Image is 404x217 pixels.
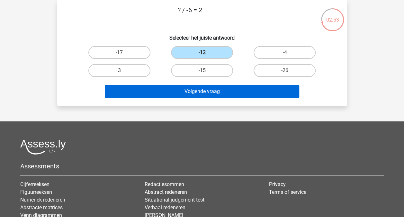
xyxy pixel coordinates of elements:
[145,181,184,187] a: Redactiesommen
[20,181,49,187] a: Cijferreeksen
[145,197,204,203] a: Situational judgement test
[20,162,384,170] h5: Assessments
[171,46,233,59] label: -12
[20,204,63,211] a: Abstracte matrices
[20,189,52,195] a: Figuurreeksen
[67,30,337,41] h6: Selecteer het juiste antwoord
[145,204,185,211] a: Verbaal redeneren
[269,189,306,195] a: Terms of service
[20,139,66,155] img: Assessly logo
[254,46,316,59] label: -4
[20,197,65,203] a: Numeriek redeneren
[145,189,187,195] a: Abstract redeneren
[88,64,150,77] label: 3
[269,181,286,187] a: Privacy
[171,64,233,77] label: -15
[105,85,299,98] button: Volgende vraag
[67,5,313,24] p: ? / -6 = 2
[88,46,150,59] label: -17
[254,64,316,77] label: -26
[320,8,345,24] div: 02:53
